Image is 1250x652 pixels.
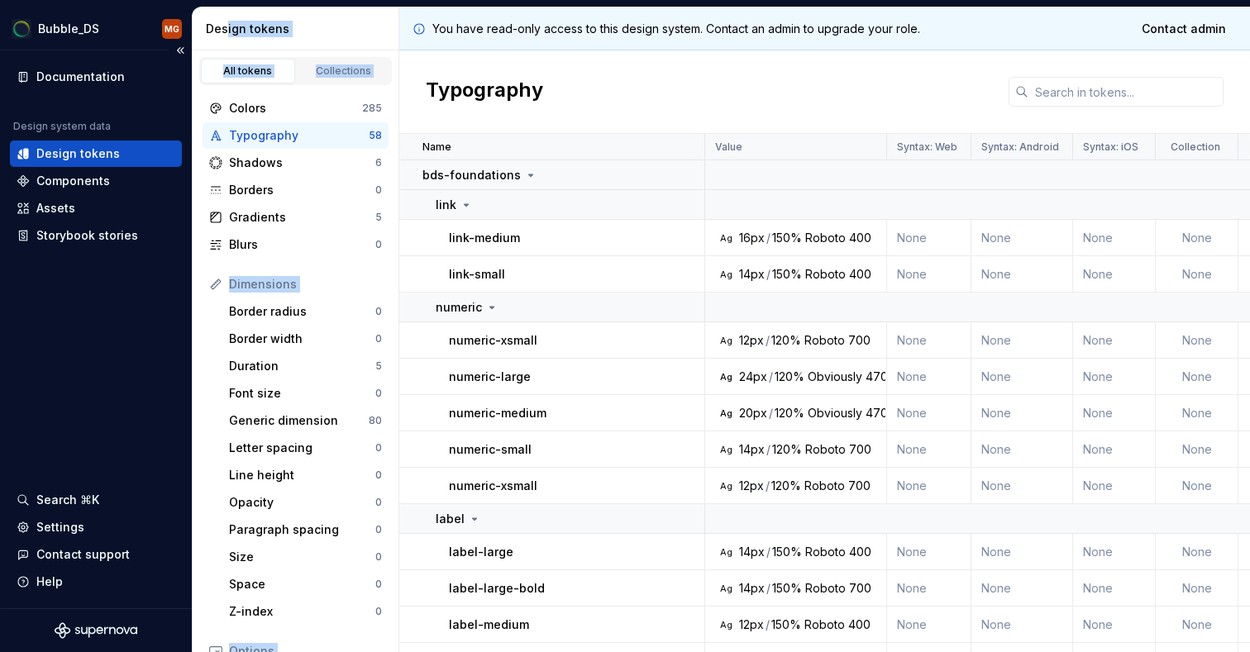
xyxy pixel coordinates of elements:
[971,468,1073,504] td: None
[808,405,862,421] div: Obviously
[739,332,764,349] div: 12px
[771,332,801,349] div: 120%
[375,496,382,509] div: 0
[375,305,382,318] div: 0
[229,209,375,226] div: Gradients
[766,616,770,633] div: /
[436,511,465,527] p: label
[222,353,389,379] a: Duration5
[719,582,732,595] div: Ag
[375,469,382,482] div: 0
[165,22,179,36] div: MG
[1028,77,1224,107] input: Search in tokens...
[229,440,375,456] div: Letter spacing
[375,183,382,197] div: 0
[739,478,764,494] div: 12px
[805,441,846,458] div: Roboto
[804,332,845,349] div: Roboto
[36,145,120,162] div: Design tokens
[36,492,99,508] div: Search ⌘K
[772,266,802,283] div: 150%
[772,544,802,560] div: 150%
[13,120,111,133] div: Design system data
[849,441,871,458] div: 700
[229,303,375,320] div: Border radius
[739,544,765,560] div: 14px
[222,598,389,625] a: Z-index0
[303,64,385,78] div: Collections
[229,358,375,374] div: Duration
[10,195,182,221] a: Assets
[375,156,382,169] div: 6
[169,39,192,62] button: Collapse sidebar
[222,489,389,516] a: Opacity0
[229,155,375,171] div: Shadows
[206,21,392,37] div: Design tokens
[55,622,137,639] svg: Supernova Logo
[805,230,846,246] div: Roboto
[769,369,773,385] div: /
[36,69,125,85] div: Documentation
[739,266,765,283] div: 14px
[1156,256,1238,293] td: None
[766,580,771,597] div: /
[772,441,802,458] div: 120%
[1073,322,1156,359] td: None
[432,21,920,37] p: You have read-only access to this design system. Contact an admin to upgrade your role.
[203,204,389,231] a: Gradients5
[772,230,802,246] div: 150%
[10,222,182,249] a: Storybook stories
[1156,359,1238,395] td: None
[719,407,732,420] div: Ag
[887,534,971,570] td: None
[449,616,529,633] p: label-medium
[222,435,389,461] a: Letter spacing0
[422,167,521,183] p: bds-foundations
[362,102,382,115] div: 285
[887,607,971,643] td: None
[775,405,804,421] div: 120%
[229,182,375,198] div: Borders
[805,580,846,597] div: Roboto
[719,231,732,245] div: Ag
[229,521,375,538] div: Paragraph spacing
[719,545,732,559] div: Ag
[739,405,767,421] div: 20px
[971,220,1073,256] td: None
[449,266,505,283] p: link-small
[1171,140,1220,154] p: Collection
[1156,534,1238,570] td: None
[981,140,1059,154] p: Syntax: Android
[766,544,771,560] div: /
[36,573,63,590] div: Help
[766,441,771,458] div: /
[375,211,382,224] div: 5
[449,230,520,246] p: link-medium
[1073,570,1156,607] td: None
[769,405,773,421] div: /
[887,431,971,468] td: None
[739,616,764,633] div: 12px
[203,177,389,203] a: Borders0
[229,549,375,565] div: Size
[229,467,375,483] div: Line height
[203,150,389,176] a: Shadows6
[222,462,389,488] a: Line height0
[449,441,532,458] p: numeric-small
[10,140,182,167] a: Design tokens
[3,11,188,46] button: Bubble_DSMG
[10,487,182,513] button: Search ⌘K
[229,236,375,253] div: Blurs
[866,405,888,421] div: 470
[36,546,130,563] div: Contact support
[375,238,382,251] div: 0
[971,607,1073,643] td: None
[1156,322,1238,359] td: None
[1073,256,1156,293] td: None
[719,334,732,347] div: Ag
[771,478,801,494] div: 120%
[971,395,1073,431] td: None
[203,231,389,258] a: Blurs0
[1156,220,1238,256] td: None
